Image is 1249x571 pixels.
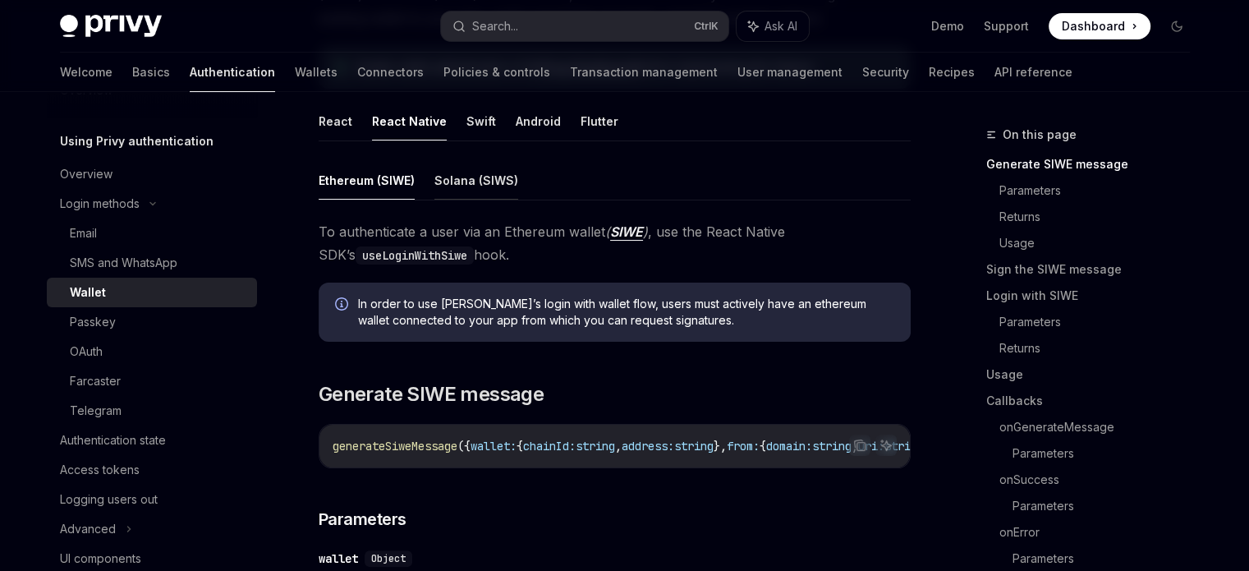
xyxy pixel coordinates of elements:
[994,53,1072,92] a: API reference
[441,12,728,41] button: Search...CtrlK
[766,439,812,454] span: domain:
[727,439,760,454] span: from:
[862,53,909,92] a: Security
[47,278,257,307] a: Wallet
[884,439,924,454] span: string
[523,439,576,454] span: chainId:
[986,151,1203,177] a: Generate SIWE message
[60,15,162,38] img: dark logo
[319,220,911,266] span: To authenticate a user via an Ethereum wallet , use the React Native SDK’s hook.
[295,53,338,92] a: Wallets
[47,485,257,514] a: Logging users out
[999,414,1203,440] a: onGenerateMessage
[999,230,1203,256] a: Usage
[999,519,1203,546] a: onError
[471,439,517,454] span: wallet:
[47,219,257,248] a: Email
[986,388,1203,414] a: Callbacks
[984,18,1029,35] a: Support
[319,161,415,200] button: Ethereum (SIWE)
[358,296,894,329] span: In order to use [PERSON_NAME]’s login with wallet flow, users must actively have an ethereum wall...
[1062,18,1125,35] span: Dashboard
[570,53,718,92] a: Transaction management
[60,431,166,450] div: Authentication state
[70,342,103,361] div: OAuth
[356,246,474,265] code: useLoginWithSiwe
[70,223,97,243] div: Email
[1049,13,1150,39] a: Dashboard
[622,439,674,454] span: address:
[47,337,257,366] a: OAuth
[372,102,447,140] button: React Native
[457,439,471,454] span: ({
[929,53,975,92] a: Recipes
[581,102,618,140] button: Flutter
[765,18,797,35] span: Ask AI
[47,455,257,485] a: Access tokens
[931,18,964,35] a: Demo
[760,439,766,454] span: {
[694,20,719,33] span: Ctrl K
[999,204,1203,230] a: Returns
[319,550,358,567] div: wallet
[60,490,158,509] div: Logging users out
[60,549,141,569] div: UI components
[70,401,122,421] div: Telegram
[986,256,1203,283] a: Sign the SIWE message
[674,439,714,454] span: string
[737,12,809,41] button: Ask AI
[60,53,113,92] a: Welcome
[47,426,257,455] a: Authentication state
[999,309,1203,335] a: Parameters
[60,194,140,214] div: Login methods
[1013,493,1203,519] a: Parameters
[319,381,544,408] span: Generate SIWE message
[999,177,1203,204] a: Parameters
[812,439,852,454] span: string
[60,164,113,184] div: Overview
[70,371,121,391] div: Farcaster
[1164,13,1190,39] button: Toggle dark mode
[333,439,457,454] span: generateSiweMessage
[986,283,1203,309] a: Login with SIWE
[319,508,406,531] span: Parameters
[517,439,523,454] span: {
[60,460,140,480] div: Access tokens
[986,361,1203,388] a: Usage
[371,552,406,565] span: Object
[737,53,843,92] a: User management
[47,366,257,396] a: Farcaster
[70,253,177,273] div: SMS and WhatsApp
[610,223,643,241] a: SIWE
[190,53,275,92] a: Authentication
[47,159,257,189] a: Overview
[357,53,424,92] a: Connectors
[466,102,496,140] button: Swift
[443,53,550,92] a: Policies & controls
[132,53,170,92] a: Basics
[472,16,518,36] div: Search...
[849,435,870,456] button: Copy the contents from the code block
[319,102,352,140] button: React
[70,312,116,332] div: Passkey
[576,439,615,454] span: string
[999,467,1203,493] a: onSuccess
[1013,440,1203,467] a: Parameters
[858,439,884,454] span: uri:
[605,223,648,241] em: ( )
[1003,125,1077,145] span: On this page
[999,335,1203,361] a: Returns
[516,102,561,140] button: Android
[615,439,622,454] span: ,
[70,283,106,302] div: Wallet
[875,435,897,456] button: Ask AI
[60,519,116,539] div: Advanced
[47,307,257,337] a: Passkey
[714,439,727,454] span: },
[434,161,518,200] button: Solana (SIWS)
[60,131,214,151] h5: Using Privy authentication
[47,248,257,278] a: SMS and WhatsApp
[335,297,351,314] svg: Info
[47,396,257,426] a: Telegram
